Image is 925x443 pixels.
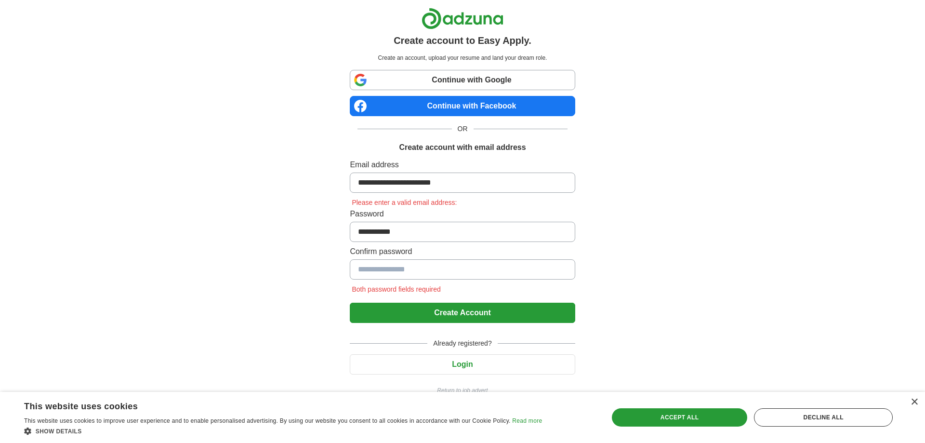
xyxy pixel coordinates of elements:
span: OR [452,124,474,134]
div: This website uses cookies [24,398,518,412]
button: Create Account [350,303,575,323]
p: Create an account, upload your resume and land your dream role. [352,54,573,62]
button: Login [350,354,575,375]
span: Already registered? [427,338,497,349]
label: Password [350,208,575,220]
a: Continue with Facebook [350,96,575,116]
a: Return to job advert [350,386,575,395]
div: Decline all [754,408,893,427]
a: Login [350,360,575,368]
label: Confirm password [350,246,575,257]
h1: Create account to Easy Apply. [394,33,531,48]
span: Please enter a valid email address: [350,199,459,206]
h1: Create account with email address [399,142,526,153]
span: Both password fields required [350,285,442,293]
div: Close [911,399,918,406]
img: Adzuna logo [422,8,503,29]
span: This website uses cookies to improve user experience and to enable personalised advertising. By u... [24,417,511,424]
label: Email address [350,159,575,171]
div: Accept all [612,408,748,427]
span: Show details [36,428,82,435]
a: Read more, opens a new window [512,417,542,424]
div: Show details [24,426,542,436]
a: Continue with Google [350,70,575,90]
